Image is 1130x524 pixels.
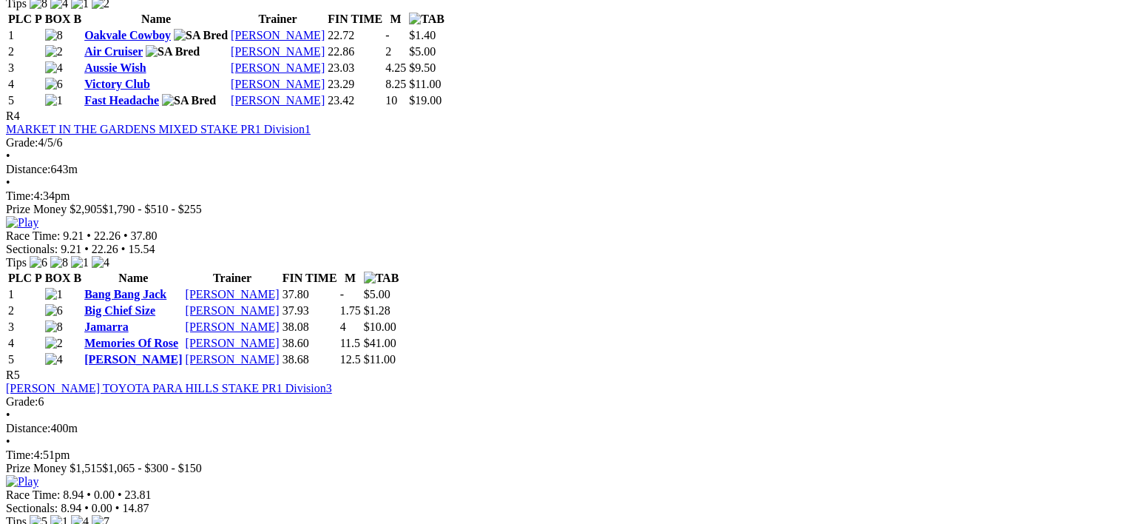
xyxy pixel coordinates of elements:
[327,93,383,108] td: 23.42
[45,13,71,25] span: BOX
[6,409,10,421] span: •
[73,272,81,284] span: B
[6,136,38,149] span: Grade:
[6,256,27,269] span: Tips
[118,488,122,501] span: •
[186,337,280,349] a: [PERSON_NAME]
[121,243,126,255] span: •
[84,271,183,286] th: Name
[124,229,128,242] span: •
[84,337,178,349] a: Memories Of Rose
[282,287,338,302] td: 37.80
[84,45,143,58] a: Air Cruiser
[385,29,389,41] text: -
[131,229,158,242] span: 37.80
[385,78,406,90] text: 8.25
[84,243,89,255] span: •
[409,13,444,26] img: TAB
[282,352,338,367] td: 38.68
[45,288,63,301] img: 1
[8,272,32,284] span: PLC
[6,369,20,381] span: R5
[84,502,89,514] span: •
[45,94,63,107] img: 1
[84,78,150,90] a: Victory Club
[7,61,43,75] td: 3
[231,45,325,58] a: [PERSON_NAME]
[282,336,338,351] td: 38.60
[84,61,146,74] a: Aussie Wish
[231,78,325,90] a: [PERSON_NAME]
[6,395,1113,409] div: 6
[6,110,20,122] span: R4
[186,353,280,366] a: [PERSON_NAME]
[8,13,32,25] span: PLC
[35,13,42,25] span: P
[45,320,63,334] img: 8
[6,435,10,448] span: •
[87,229,91,242] span: •
[30,256,47,269] img: 6
[364,337,396,349] span: $41.00
[6,203,1113,216] div: Prize Money $2,905
[35,272,42,284] span: P
[73,13,81,25] span: B
[409,94,441,107] span: $19.00
[45,78,63,91] img: 6
[92,243,118,255] span: 22.26
[6,229,60,242] span: Race Time:
[63,229,84,242] span: 9.21
[230,12,325,27] th: Trainer
[6,216,38,229] img: Play
[7,44,43,59] td: 2
[6,136,1113,150] div: 4/5/6
[327,44,383,59] td: 22.86
[146,45,200,58] img: SA Bred
[409,78,441,90] span: $11.00
[45,61,63,75] img: 4
[84,12,229,27] th: Name
[186,320,280,333] a: [PERSON_NAME]
[385,12,407,27] th: M
[45,29,63,42] img: 8
[6,150,10,162] span: •
[6,488,60,501] span: Race Time:
[409,29,436,41] span: $1.40
[115,502,120,514] span: •
[94,229,121,242] span: 22.26
[50,256,68,269] img: 8
[6,422,1113,435] div: 400m
[327,28,383,43] td: 22.72
[7,352,43,367] td: 5
[231,94,325,107] a: [PERSON_NAME]
[282,320,338,335] td: 38.08
[7,77,43,92] td: 4
[6,502,58,514] span: Sectionals:
[340,288,344,300] text: -
[87,488,91,501] span: •
[125,488,152,501] span: 23.81
[6,382,332,394] a: [PERSON_NAME] TOYOTA PARA HILLS STAKE PR1 Division3
[45,337,63,350] img: 2
[102,462,202,474] span: $1,065 - $300 - $150
[186,304,280,317] a: [PERSON_NAME]
[128,243,155,255] span: 15.54
[94,488,115,501] span: 0.00
[327,12,383,27] th: FIN TIME
[162,94,216,107] img: SA Bred
[340,337,360,349] text: 11.5
[122,502,149,514] span: 14.87
[385,61,406,74] text: 4.25
[364,272,399,285] img: TAB
[45,45,63,58] img: 2
[61,243,81,255] span: 9.21
[71,256,89,269] img: 1
[7,320,43,335] td: 3
[7,336,43,351] td: 4
[6,475,38,488] img: Play
[84,304,155,317] a: Big Chief Size
[102,203,202,215] span: $1,790 - $510 - $255
[6,163,1113,176] div: 643m
[364,288,390,300] span: $5.00
[409,45,436,58] span: $5.00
